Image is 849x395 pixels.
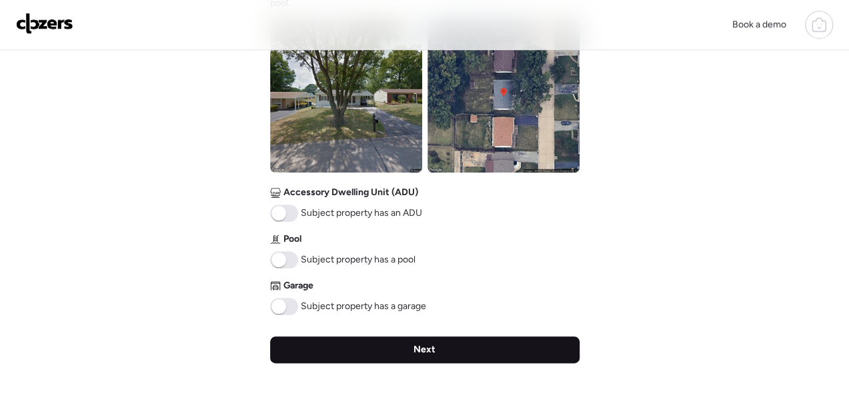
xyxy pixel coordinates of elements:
span: Book a demo [732,19,786,30]
span: Next [413,343,436,356]
span: Subject property has an ADU [301,206,422,220]
span: Garage [283,279,313,292]
span: Subject property has a pool [301,253,415,266]
span: Pool [283,232,301,246]
span: Accessory Dwelling Unit (ADU) [283,186,418,199]
img: Logo [16,13,73,34]
span: Subject property has a garage [301,300,426,313]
